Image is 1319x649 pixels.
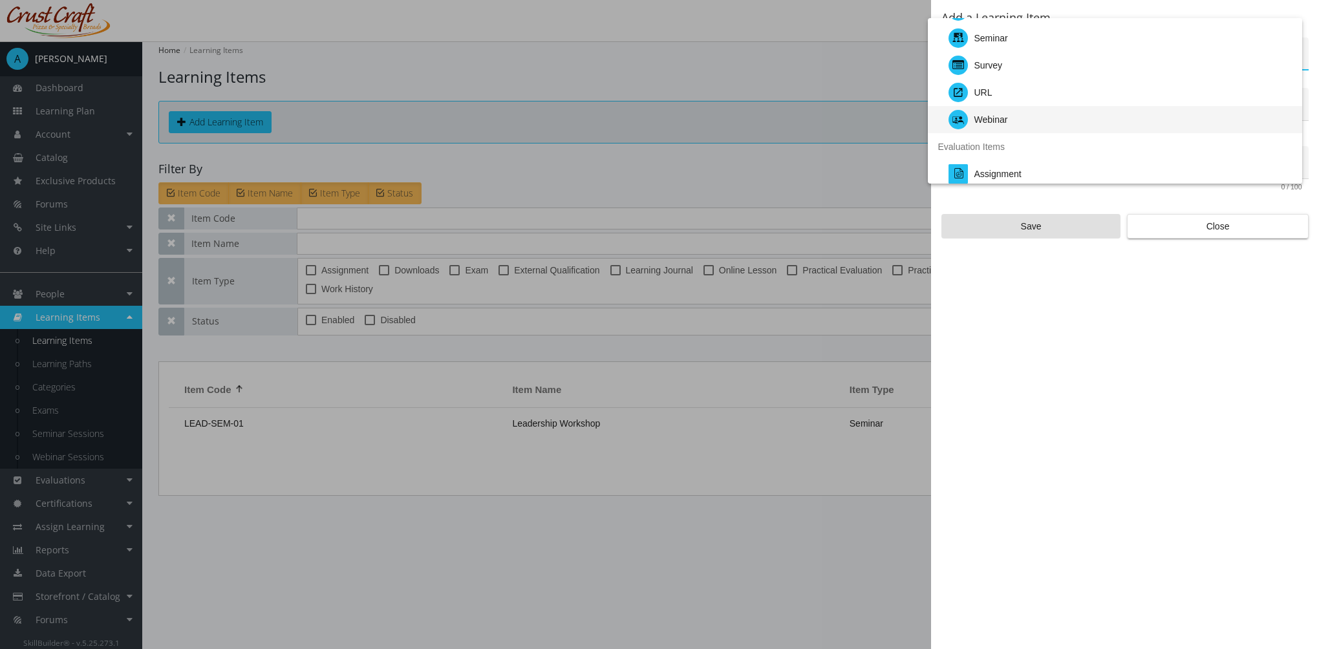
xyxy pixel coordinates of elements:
[974,79,992,106] div: URL
[974,52,1003,79] div: Survey
[974,160,1022,187] div: Assignment
[974,106,1008,133] div: Webinar
[928,133,1302,160] span: Evaluation Items
[974,25,1008,52] div: Seminar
